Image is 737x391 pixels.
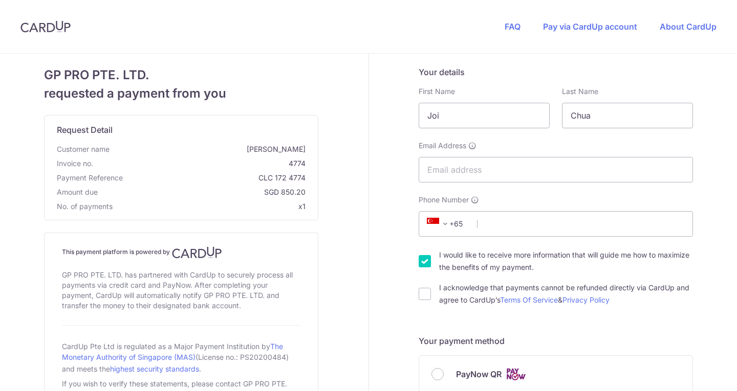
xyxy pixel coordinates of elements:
[57,187,98,197] span: Amount due
[506,368,526,381] img: Cards logo
[427,218,451,230] span: +65
[44,84,318,103] span: requested a payment from you
[456,368,502,380] span: PayNow QR
[114,144,306,154] span: [PERSON_NAME]
[431,368,680,381] div: PayNow QR Cards logo
[20,20,71,33] img: CardUp
[562,86,598,97] label: Last Name
[57,144,110,154] span: Customer name
[419,103,550,128] input: First name
[419,195,469,205] span: Phone Number
[419,66,693,78] h5: Your details
[97,158,306,169] span: 4774
[419,86,455,97] label: First Name
[57,125,113,135] span: translation missing: en.request_detail
[543,21,637,32] a: Pay via CardUp account
[127,173,306,183] span: CLC 172 4774
[57,158,93,169] span: Invoice no.
[57,201,113,212] span: No. of payments
[110,364,199,373] a: highest security standards
[419,157,693,182] input: Email address
[439,249,693,273] label: I would like to receive more information that will guide me how to maximize the benefits of my pa...
[102,187,306,197] span: SGD 850.20
[660,21,717,32] a: About CardUp
[298,202,306,211] span: x1
[439,282,693,306] label: I acknowledge that payments cannot be refunded directly via CardUp and agree to CardUp’s &
[62,338,300,377] div: CardUp Pte Ltd is regulated as a Major Payment Institution by (License no.: PS20200484) and meets...
[57,173,123,182] span: translation missing: en.payment_reference
[419,335,693,347] h5: Your payment method
[419,141,466,151] span: Email Address
[562,295,610,304] a: Privacy Policy
[505,21,521,32] a: FAQ
[62,246,300,259] h4: This payment platform is powered by
[44,66,318,84] span: GP PRO PTE. LTD.
[500,295,558,304] a: Terms Of Service
[562,103,693,128] input: Last name
[172,246,222,259] img: CardUp
[424,218,470,230] span: +65
[62,268,300,313] div: GP PRO PTE. LTD. has partnered with CardUp to securely process all payments via credit card and P...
